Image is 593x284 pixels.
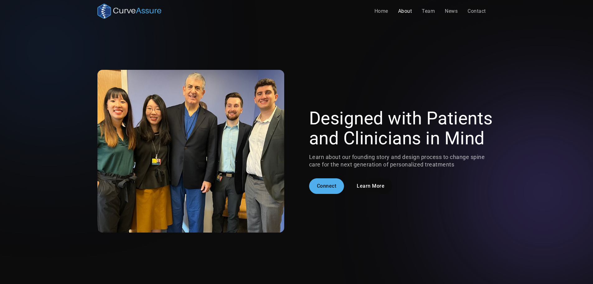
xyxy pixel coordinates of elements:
[309,178,344,194] a: Connect
[463,5,491,17] a: Contact
[349,178,392,194] a: Learn More
[309,153,496,168] p: Learn about our founding story and design process to change spine care for the next generation of...
[309,108,496,148] h1: Designed with Patients and Clinicians in Mind
[393,5,417,17] a: About
[417,5,440,17] a: Team
[369,5,393,17] a: Home
[440,5,463,17] a: News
